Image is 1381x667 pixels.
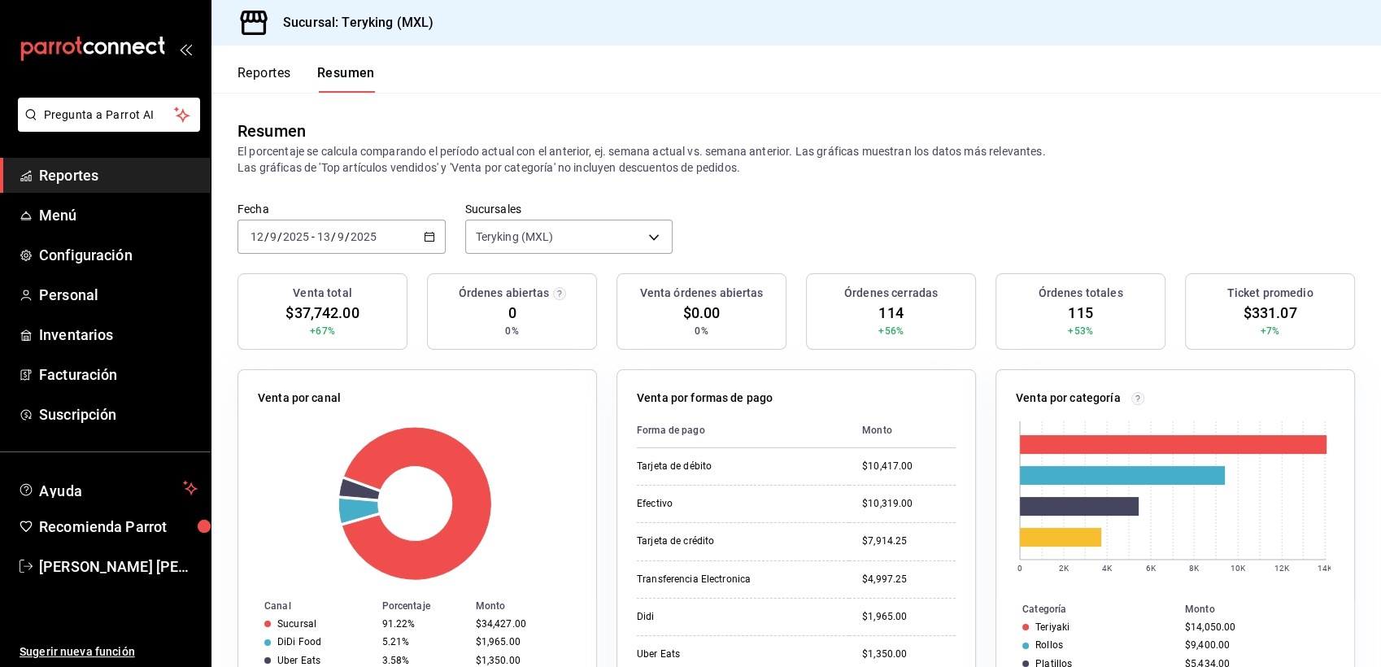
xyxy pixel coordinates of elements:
[375,597,468,615] th: Porcentaje
[465,203,673,215] label: Sucursales
[637,390,773,407] p: Venta por formas de pago
[381,618,462,630] div: 91.22%
[317,65,375,93] button: Resumen
[285,302,359,324] span: $37,742.00
[695,324,708,338] span: 0%
[39,516,198,538] span: Recomienda Parrot
[1035,639,1063,651] div: Rollos
[1102,564,1113,573] text: 4K
[1261,324,1279,338] span: +7%
[1231,564,1246,573] text: 10K
[637,413,849,448] th: Forma de pago
[39,204,198,226] span: Menú
[20,643,198,660] span: Sugerir nueva función
[637,534,799,548] div: Tarjeta de crédito
[270,13,433,33] h3: Sucursal: Teryking (MXL)
[458,285,549,302] h3: Órdenes abiertas
[1185,639,1328,651] div: $9,400.00
[282,230,310,243] input: ----
[39,403,198,425] span: Suscripción
[878,302,903,324] span: 114
[637,647,799,661] div: Uber Eats
[1039,285,1123,302] h3: Órdenes totales
[1318,564,1333,573] text: 14K
[39,284,198,306] span: Personal
[238,597,375,615] th: Canal
[39,244,198,266] span: Configuración
[293,285,351,302] h3: Venta total
[878,324,904,338] span: +56%
[237,119,306,143] div: Resumen
[1035,621,1070,633] div: Teriyaki
[1227,285,1313,302] h3: Ticket promedio
[277,636,321,647] div: DiDi Food
[862,534,956,548] div: $7,914.25
[179,42,192,55] button: open_drawer_menu
[637,573,799,586] div: Transferencia Electronica
[39,324,198,346] span: Inventarios
[11,118,200,135] a: Pregunta a Parrot AI
[277,655,320,666] div: Uber Eats
[476,618,570,630] div: $34,427.00
[640,285,764,302] h3: Venta órdenes abiertas
[1016,390,1121,407] p: Venta por categoría
[18,98,200,132] button: Pregunta a Parrot AI
[237,65,291,93] button: Reportes
[637,497,799,511] div: Efectivo
[269,230,277,243] input: --
[1189,564,1200,573] text: 8K
[637,610,799,624] div: Didi
[1068,324,1093,338] span: +53%
[862,647,956,661] div: $1,350.00
[862,573,956,586] div: $4,997.25
[237,203,446,215] label: Fecha
[862,497,956,511] div: $10,319.00
[469,597,596,615] th: Monto
[476,655,570,666] div: $1,350.00
[39,556,198,578] span: [PERSON_NAME] [PERSON_NAME]
[39,364,198,386] span: Facturación
[1059,564,1070,573] text: 2K
[277,618,316,630] div: Sucursal
[264,230,269,243] span: /
[1146,564,1157,573] text: 6K
[250,230,264,243] input: --
[1178,600,1354,618] th: Monto
[476,636,570,647] div: $1,965.00
[862,610,956,624] div: $1,965.00
[39,478,176,498] span: Ayuda
[316,230,331,243] input: --
[381,655,462,666] div: 3.58%
[1017,564,1022,573] text: 0
[44,107,175,124] span: Pregunta a Parrot AI
[277,230,282,243] span: /
[39,164,198,186] span: Reportes
[350,230,377,243] input: ----
[476,229,554,245] span: Teryking (MXL)
[331,230,336,243] span: /
[637,460,799,473] div: Tarjeta de débito
[258,390,341,407] p: Venta por canal
[310,324,335,338] span: +67%
[844,285,938,302] h3: Órdenes cerradas
[237,65,375,93] div: navigation tabs
[862,460,956,473] div: $10,417.00
[508,302,516,324] span: 0
[311,230,315,243] span: -
[683,302,721,324] span: $0.00
[345,230,350,243] span: /
[381,636,462,647] div: 5.21%
[1185,621,1328,633] div: $14,050.00
[337,230,345,243] input: --
[849,413,956,448] th: Monto
[996,600,1178,618] th: Categoría
[505,324,518,338] span: 0%
[237,143,1355,176] p: El porcentaje se calcula comparando el período actual con el anterior, ej. semana actual vs. sema...
[1068,302,1092,324] span: 115
[1274,564,1290,573] text: 12K
[1244,302,1297,324] span: $331.07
